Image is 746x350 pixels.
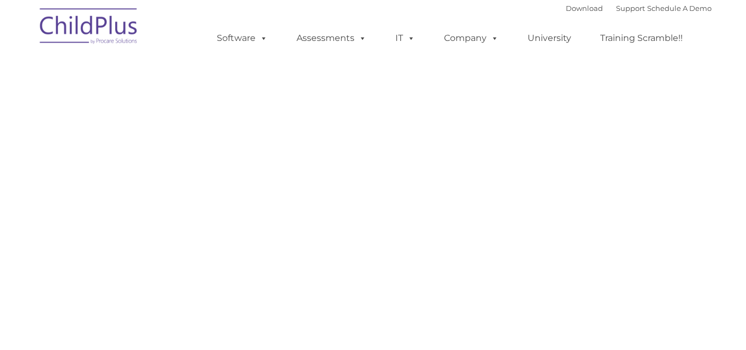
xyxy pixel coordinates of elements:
[286,27,377,49] a: Assessments
[384,27,426,49] a: IT
[566,4,603,13] a: Download
[566,4,712,13] font: |
[647,4,712,13] a: Schedule A Demo
[206,27,279,49] a: Software
[616,4,645,13] a: Support
[433,27,510,49] a: Company
[517,27,582,49] a: University
[34,1,144,55] img: ChildPlus by Procare Solutions
[589,27,694,49] a: Training Scramble!!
